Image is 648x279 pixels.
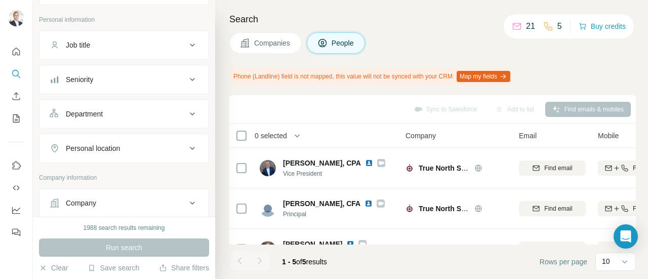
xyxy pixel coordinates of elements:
span: results [282,258,327,266]
button: Personal location [39,136,209,161]
p: Personal information [39,15,209,24]
h4: Search [229,12,636,26]
button: Seniority [39,67,209,92]
span: Email [519,131,537,141]
span: [PERSON_NAME], CPA [283,158,361,168]
button: Share filters [159,263,209,273]
span: People [332,38,355,48]
span: Mobile [598,131,619,141]
img: Avatar [260,241,276,257]
div: Company [66,198,96,208]
div: Seniority [66,74,93,85]
span: of [296,258,302,266]
button: Buy credits [579,19,626,33]
button: Save search [88,263,139,273]
p: 10 [602,256,610,266]
div: Phone (Landline) field is not mapped, this value will not be synced with your CRM [229,68,512,85]
span: Vice President [283,169,385,178]
span: True North Strategic Advisors [419,164,519,172]
img: Logo of True North Strategic Advisors [406,205,414,213]
div: Open Intercom Messenger [614,224,638,249]
div: Job title [66,40,90,50]
img: Avatar [260,160,276,176]
button: Find email [519,161,586,176]
span: Rows per page [540,257,587,267]
button: Use Surfe API [8,179,24,197]
img: LinkedIn logo [364,200,373,208]
button: Search [8,65,24,83]
button: Enrich CSV [8,87,24,105]
button: Feedback [8,223,24,242]
span: Find email [544,164,572,173]
span: 1 - 5 [282,258,296,266]
img: Avatar [260,201,276,217]
button: Quick start [8,43,24,61]
button: Company [39,191,209,215]
span: Find email [544,245,572,254]
button: Map my fields [457,71,510,82]
p: Company information [39,173,209,182]
img: LinkedIn logo [346,240,354,248]
div: 1988 search results remaining [84,223,165,232]
img: LinkedIn logo [365,159,373,167]
button: Find email [519,242,586,257]
span: [PERSON_NAME], CFA [283,198,360,209]
span: Company [406,131,436,141]
span: Principal [283,210,385,219]
div: Personal location [66,143,120,153]
span: 5 [302,258,306,266]
img: Avatar [8,10,24,26]
button: My lists [8,109,24,128]
span: [PERSON_NAME] [283,239,342,249]
button: Use Surfe on LinkedIn [8,156,24,175]
div: Department [66,109,103,119]
img: Logo of True North Strategic Advisors [406,164,414,172]
button: Clear [39,263,68,273]
span: 0 selected [255,131,287,141]
button: Job title [39,33,209,57]
p: 21 [526,20,535,32]
button: Find email [519,201,586,216]
button: Department [39,102,209,126]
span: True North Strategic Advisors [419,205,519,213]
button: Dashboard [8,201,24,219]
p: 5 [557,20,562,32]
span: Companies [254,38,291,48]
span: Find email [544,204,572,213]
